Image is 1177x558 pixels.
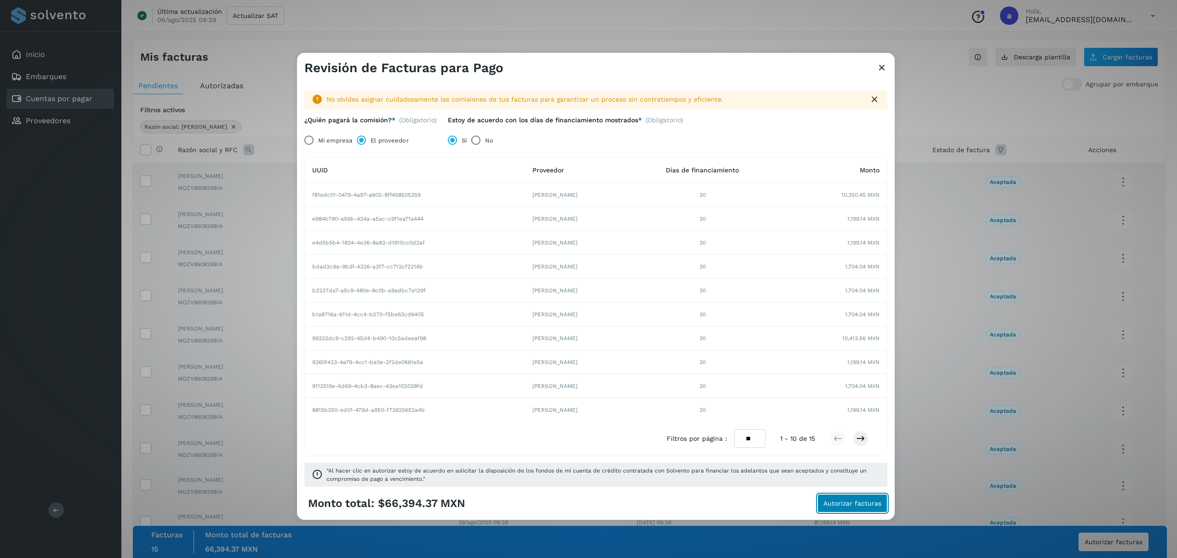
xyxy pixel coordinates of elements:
td: 30 [627,326,777,350]
td: bdad2c9a-9b3f-4326-a3f7-cc712cf2214b [305,255,525,279]
td: [PERSON_NAME] [525,255,627,279]
td: 30 [627,207,777,231]
span: 1,704.04 MXN [845,310,880,319]
td: [PERSON_NAME] [525,231,627,255]
span: 1,199.14 MXN [847,215,880,223]
span: 10,413.56 MXN [842,334,880,342]
label: El proveedor [371,131,408,149]
td: b1a8716a-611d-4cc4-b270-f5be63cd6405 [305,302,525,326]
td: 99322dc9-c292-45d4-b490-10c5adeeaf98 [305,326,525,350]
td: [PERSON_NAME] [525,326,627,350]
span: 1 - 10 de 15 [780,434,815,444]
span: 1,704.04 MXN [845,286,880,295]
span: 1,199.14 MXN [847,239,880,247]
span: 1,199.14 MXN [847,406,880,414]
span: Proveedor [532,166,564,174]
td: 30 [627,183,777,207]
span: 1,704.04 MXN [845,382,880,390]
td: 9360f433-4a79-4cc1-ba0e-2f2de0661e5a [305,350,525,374]
label: No [485,131,493,149]
td: e984b790-a56b-424a-a5ac-c9f1ea71a444 [305,207,525,231]
label: ¿Quién pagará la comisión? [304,116,395,124]
td: 30 [627,374,777,398]
td: 30 [627,231,777,255]
h3: Revisión de Facturas para Pago [304,60,503,76]
span: "Al hacer clic en autorizar estoy de acuerdo en solicitar la disposición de los fondos de mi cuen... [326,467,880,483]
td: 30 [627,398,777,422]
td: [PERSON_NAME] [525,183,627,207]
td: 9112519e-6d69-4cb3-8aec-43ea102028fd [305,374,525,398]
td: 8815b350-ed01-479d-a950-f73925652a4b [305,398,525,422]
td: [PERSON_NAME] [525,398,627,422]
span: Monto [860,166,880,174]
td: b3237da7-a5c9-480e-8c0b-a9adbc7e129f [305,279,525,302]
td: f81edc01-0479-4a97-a602-8ff458505359 [305,183,525,207]
td: [PERSON_NAME] [525,279,627,302]
span: UUID [312,166,328,174]
span: Filtros por página : [667,434,727,444]
div: No olvides asignar cuidadosamente las comisiones de tus facturas para garantizar un proceso sin c... [326,95,862,104]
td: [PERSON_NAME] [525,207,627,231]
span: 1,704.04 MXN [845,262,880,271]
span: Autorizar facturas [823,500,881,507]
td: [PERSON_NAME] [525,374,627,398]
span: Días de financiamiento [666,166,739,174]
td: 30 [627,279,777,302]
span: $66,394.37 MXN [378,497,465,510]
span: (Obligatorio) [399,116,437,124]
span: Monto total: [308,497,374,510]
span: (Obligatorio) [646,116,683,128]
span: 1,199.14 MXN [847,358,880,366]
td: 30 [627,350,777,374]
label: Estoy de acuerdo con los días de financiamiento mostrados [448,116,642,124]
td: e4d5b5b4-1834-4e36-8a83-d1910cc0d2af [305,231,525,255]
button: Autorizar facturas [817,494,887,512]
td: 30 [627,302,777,326]
td: [PERSON_NAME] [525,302,627,326]
label: Sí [462,131,467,149]
span: 10,350.45 MXN [841,191,880,199]
label: Mi empresa [318,131,352,149]
td: 30 [627,255,777,279]
td: [PERSON_NAME] [525,350,627,374]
